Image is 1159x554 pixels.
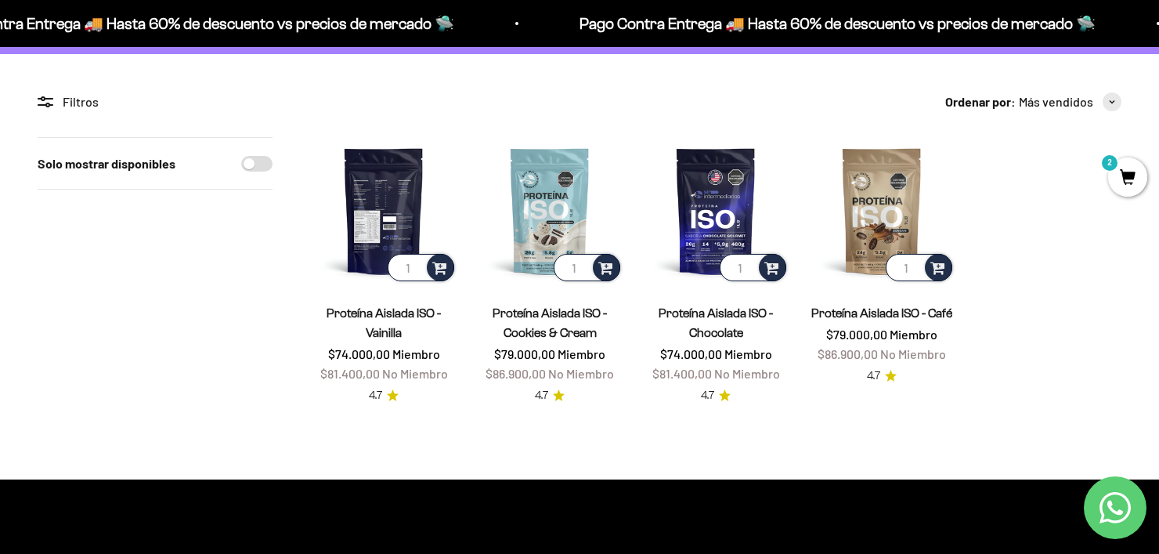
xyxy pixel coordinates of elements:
[701,387,714,404] span: 4.7
[818,346,878,361] span: $86.900,00
[548,366,614,381] span: No Miembro
[369,387,382,404] span: 4.7
[880,346,946,361] span: No Miembro
[724,346,772,361] span: Miembro
[945,92,1016,112] span: Ordenar por:
[535,387,565,404] a: 4.74.7 de 5.0 estrellas
[310,137,457,284] img: Proteína Aislada ISO - Vainilla
[1100,154,1119,172] mark: 2
[714,366,780,381] span: No Miembro
[382,366,448,381] span: No Miembro
[652,366,712,381] span: $81.400,00
[811,306,952,320] a: Proteína Aislada ISO - Café
[392,346,440,361] span: Miembro
[659,306,773,339] a: Proteína Aislada ISO - Chocolate
[558,346,605,361] span: Miembro
[320,366,380,381] span: $81.400,00
[327,306,441,339] a: Proteína Aislada ISO - Vainilla
[890,327,937,342] span: Miembro
[38,92,273,112] div: Filtros
[1019,92,1093,112] span: Más vendidos
[328,346,390,361] span: $74.000,00
[867,368,880,385] span: 4.7
[38,154,175,174] label: Solo mostrar disponibles
[486,366,546,381] span: $86.900,00
[535,387,548,404] span: 4.7
[1108,170,1147,187] a: 2
[493,306,607,339] a: Proteína Aislada ISO - Cookies & Cream
[660,346,722,361] span: $74.000,00
[701,387,731,404] a: 4.74.7 de 5.0 estrellas
[826,327,887,342] span: $79.000,00
[494,346,555,361] span: $79.000,00
[369,387,399,404] a: 4.74.7 de 5.0 estrellas
[1019,92,1121,112] button: Más vendidos
[867,368,897,385] a: 4.74.7 de 5.0 estrellas
[577,11,1093,36] p: Pago Contra Entrega 🚚 Hasta 60% de descuento vs precios de mercado 🛸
